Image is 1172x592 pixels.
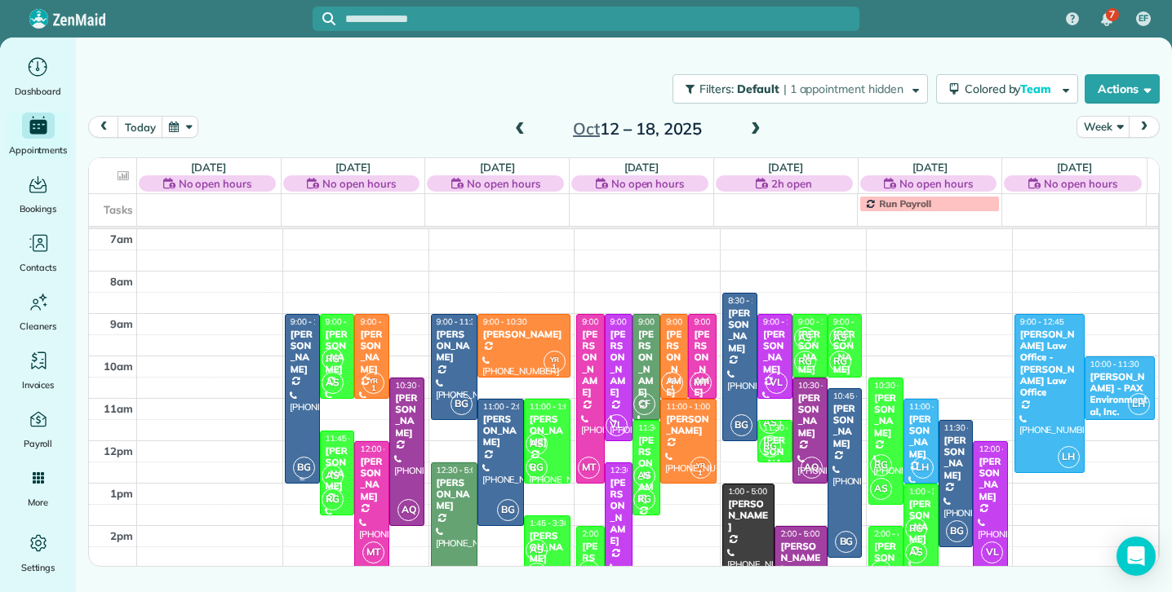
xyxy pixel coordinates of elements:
div: [PERSON_NAME] [727,498,770,533]
a: Cleaners [7,289,69,334]
a: Filters: Default | 1 appointment hidden [664,74,927,104]
span: LH [1128,393,1150,415]
div: [PERSON_NAME] [797,392,823,440]
span: AQ [801,457,823,479]
span: AS [870,560,892,582]
span: 9:00 - 11:00 [326,316,370,327]
span: AS [905,541,927,563]
span: 9:00 - 1:00 [582,316,621,327]
span: 2h open [771,175,812,192]
span: BG [835,531,857,553]
span: EF [1139,12,1148,25]
div: [PERSON_NAME] [908,413,934,461]
span: 9:00 - 11:00 [666,316,710,327]
div: [PERSON_NAME] [665,413,712,437]
span: | 1 appointment hidden [784,82,903,96]
div: Open Intercom Messenger [1117,537,1156,576]
div: [PERSON_NAME] [325,329,350,376]
small: 1 [662,381,682,396]
div: [PERSON_NAME] [908,498,934,546]
button: Actions [1085,74,1160,104]
div: [PERSON_NAME] [943,435,969,482]
div: [PERSON_NAME] [482,329,566,340]
span: 10:30 - 1:30 [874,380,918,391]
span: Cleaners [20,318,56,334]
span: YR [696,461,705,470]
a: Invoices [7,347,69,393]
span: MT [690,372,712,394]
span: AS [829,327,851,349]
span: 11am [104,402,133,415]
span: AS [322,465,344,487]
a: Bookings [7,171,69,217]
span: 9:00 - 11:00 [694,316,738,327]
span: 2:00 - 4:00 [874,528,913,539]
div: [PERSON_NAME] [610,477,628,547]
span: RG [759,435,781,457]
div: [PERSON_NAME] [581,329,599,399]
span: 2:00 - 4:00 [582,528,621,539]
div: [PERSON_NAME] [779,541,822,576]
a: Appointments [7,113,69,158]
span: 8am [110,275,133,288]
span: Appointments [9,142,68,158]
span: AS [633,465,655,487]
a: [DATE] [768,161,803,174]
button: next [1129,116,1160,138]
span: 10:30 - 1:00 [798,380,842,391]
span: Contacts [20,259,56,276]
div: [PERSON_NAME] [290,329,315,376]
span: RG [829,351,851,373]
span: 7 [1109,8,1115,21]
span: BG [730,414,752,436]
span: AS [759,412,781,434]
a: Dashboard [7,54,69,99]
span: 12pm [104,444,133,457]
div: [PERSON_NAME] [665,329,683,399]
span: RG [322,488,344,510]
span: More [28,494,48,510]
span: 1:00 - 3:00 [909,486,948,497]
span: AS [526,539,548,561]
button: Filters: Default | 1 appointment hidden [673,74,927,104]
span: MT [362,541,384,563]
span: 9:00 - 10:30 [798,316,842,327]
div: [PERSON_NAME] [637,435,655,505]
div: 7 unread notifications [1090,2,1124,38]
span: RG [526,457,548,479]
span: 10am [104,360,133,373]
span: No open hours [467,175,540,192]
span: 1:45 - 3:30 [530,518,569,528]
span: LH [912,457,934,479]
span: Bookings [20,201,57,217]
button: prev [88,116,119,138]
a: Payroll [7,406,69,452]
span: 2:00 - 5:00 [780,528,819,539]
span: 12:30 - 4:30 [610,465,655,475]
div: [PERSON_NAME] [693,329,711,399]
span: Settings [21,559,55,576]
span: VL [766,372,788,394]
span: AS [322,372,344,394]
span: RG [870,454,892,476]
span: VL [981,541,1003,563]
span: 11:30 - 2:30 [944,422,988,433]
span: Dashboard [15,83,61,99]
span: RG [578,560,600,582]
span: 11:00 - 1:00 [530,401,574,412]
span: Filters: [699,82,734,96]
span: 1pm [110,487,133,500]
div: [PERSON_NAME] [873,541,899,588]
span: BG [293,457,315,479]
span: 10:30 - 2:00 [395,380,439,391]
span: RG [633,488,655,510]
div: [PERSON_NAME] [529,413,566,448]
div: [PERSON_NAME] [832,403,858,450]
div: [PERSON_NAME] [762,329,788,376]
span: 7am [110,232,133,245]
div: [PERSON_NAME] [637,329,655,399]
span: YR [369,376,378,385]
button: Focus search [313,12,335,25]
div: [PERSON_NAME] [727,307,752,355]
a: [DATE] [1057,161,1092,174]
